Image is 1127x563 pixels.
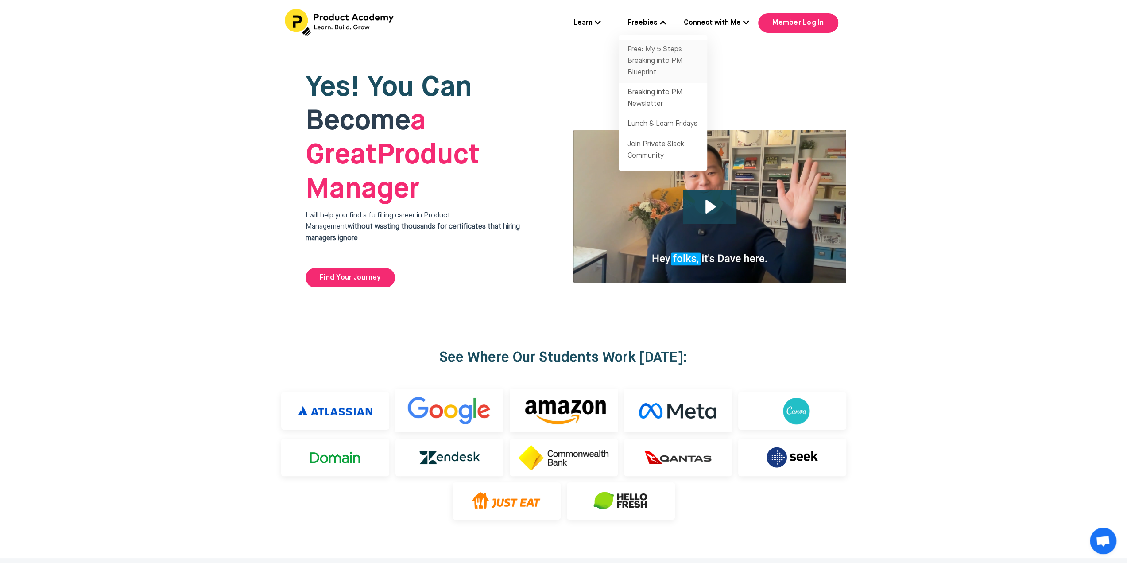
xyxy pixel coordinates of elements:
a: Free: My 5 Steps Breaking into PM Blueprint [619,40,707,83]
a: Find Your Journey [306,268,395,287]
span: Yes! You Can [306,74,472,102]
a: Breaking into PM Newsletter [619,83,707,114]
img: Header Logo [285,9,395,36]
span: I will help you find a fulfilling career in Product Management [306,212,520,242]
a: Learn [573,18,601,29]
a: Freebies [627,18,666,29]
a: Connect with Me [684,18,749,29]
a: Join Private Slack Community [619,135,707,166]
button: Play Video: file-uploads/sites/127338/video/4ffeae-3e1-a2cd-5ad6-eac528a42_Why_I_built_product_ac... [683,190,736,224]
a: Member Log In [758,13,838,33]
span: Become [306,107,411,136]
a: Lunch & Learn Fridays [619,114,707,135]
strong: a Great [306,107,426,170]
a: Open chat [1090,528,1116,554]
span: Product Manager [306,107,480,204]
strong: without wasting thousands for certificates that hiring managers ignore [306,223,520,242]
strong: See Where Our Students Work [DATE]: [439,351,688,365]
